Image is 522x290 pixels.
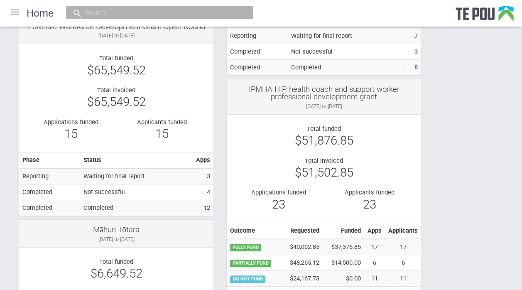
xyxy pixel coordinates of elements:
[25,226,207,233] div: Māhuri Tōtara
[32,130,110,138] div: 15
[233,86,415,101] div: IPMHA HIP, health coach and support worker professional development grant
[385,239,421,255] td: 17
[364,255,385,270] td: 6
[25,236,207,243] div: [DATE] to [DATE]
[25,32,207,39] div: [DATE] to [DATE]
[193,184,213,200] td: 4
[19,168,80,184] td: Reporting
[25,66,207,74] div: $65,549.52
[385,223,421,238] th: Applicants
[385,255,421,270] td: 6
[364,270,385,286] td: 11
[282,255,323,270] td: $48,265.12
[227,59,288,75] td: Completed
[32,118,110,126] div: Applications funded
[288,44,400,59] td: Not successful
[230,275,265,283] span: DO NOT FUND
[323,270,364,286] td: $0.00
[193,152,213,168] th: Apps
[282,270,323,286] td: $24,167.73
[25,86,207,94] div: Total invoiced
[233,137,415,144] div: $51,876.85
[400,44,421,59] td: 3
[82,8,228,17] input: Search
[19,200,80,216] td: Completed
[230,260,271,267] span: PARTIALLY FUND
[233,125,415,133] div: Total funded
[364,223,385,238] th: Apps
[25,270,207,277] div: $6,649.52
[123,130,201,138] div: 15
[25,54,207,62] div: Total funded
[288,28,400,44] td: Waiting for final report
[25,258,207,265] div: Total funded
[233,157,415,165] div: Total invoiced
[80,200,193,216] td: Completed
[227,44,288,59] td: Completed
[123,118,201,126] div: Applicants funded
[25,23,207,30] div: Forensic Workforce Development Grant Open Round
[19,152,80,168] th: Phase
[233,169,415,176] div: $51,502.85
[193,168,213,184] td: 3
[400,28,421,44] td: 7
[282,239,323,255] td: $40,002.85
[193,200,213,216] td: 12
[230,244,261,251] span: FULLY FUND
[364,239,385,255] td: 17
[233,103,415,110] div: [DATE] to [DATE]
[288,59,400,75] td: Completed
[239,189,318,196] div: Applications funded
[330,189,409,196] div: Applicants funded
[385,270,421,286] td: 11
[19,184,80,200] td: Completed
[282,223,323,238] th: Requested
[323,255,364,270] td: $14,500.00
[80,168,193,184] td: Waiting for final report
[323,239,364,255] td: $37,376.85
[239,201,318,208] div: 23
[227,223,282,238] th: Outcome
[227,28,288,44] td: Reporting
[330,201,409,208] div: 23
[25,98,207,106] div: $65,549.52
[80,184,193,200] td: Not successful
[323,223,364,238] th: Funded
[80,152,193,168] th: Status
[400,59,421,75] td: 8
